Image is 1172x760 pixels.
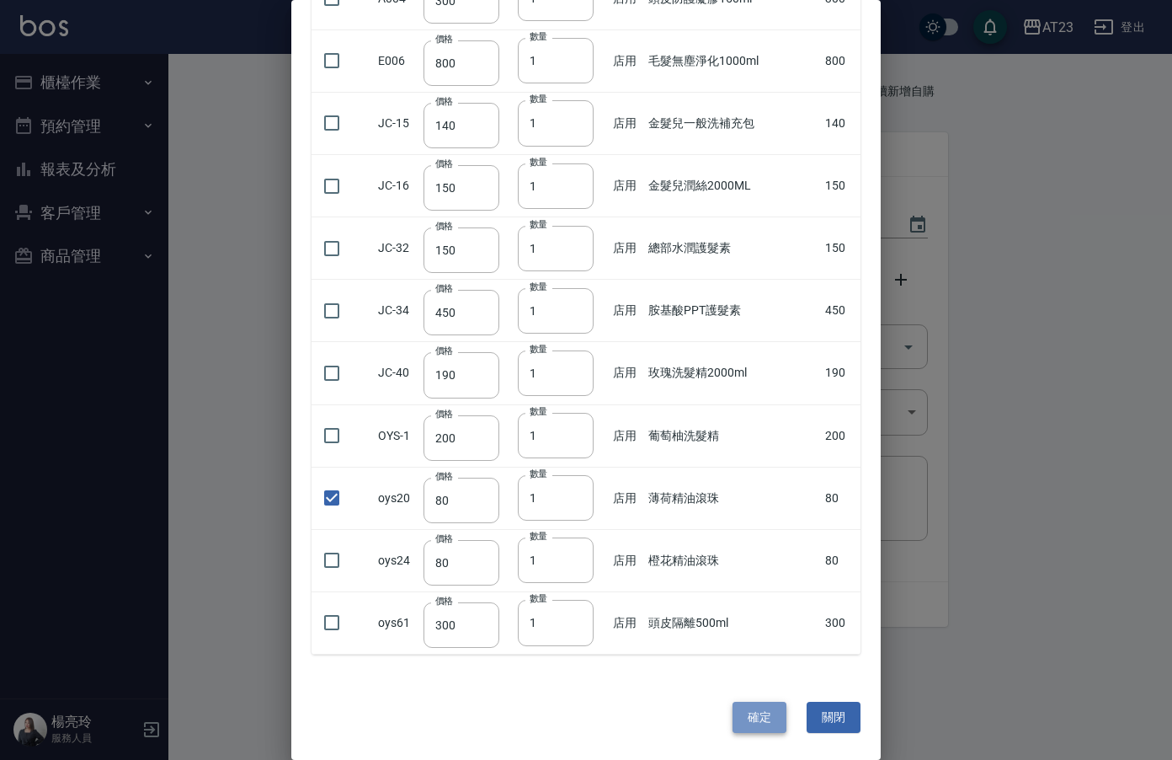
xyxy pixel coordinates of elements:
[530,156,547,169] label: 數量
[821,404,860,467] td: 200
[435,595,453,607] label: 價格
[644,29,820,92] td: 毛髮無塵淨化1000ml
[821,280,860,342] td: 450
[530,405,547,418] label: 數量
[435,470,453,483] label: 價格
[821,155,860,217] td: 150
[435,408,453,420] label: 價格
[644,591,820,654] td: 頭皮隔離500ml
[435,33,453,45] label: 價格
[609,155,645,217] td: 店用
[807,702,860,733] button: 關閉
[644,529,820,591] td: 橙花精油滾珠
[609,280,645,342] td: 店用
[530,281,547,293] label: 數量
[435,533,453,545] label: 價格
[821,529,860,591] td: 80
[374,92,419,154] td: JC-15
[644,467,820,529] td: 薄荷精油滾珠
[644,342,820,404] td: 玫瑰洗髮精2000ml
[644,155,820,217] td: 金髮兒潤絲2000ML
[374,29,419,92] td: E006
[374,280,419,342] td: JC-34
[435,345,453,357] label: 價格
[821,342,860,404] td: 190
[530,93,547,105] label: 數量
[821,92,860,154] td: 140
[374,217,419,280] td: JC-32
[374,591,419,654] td: oys61
[374,155,419,217] td: JC-16
[609,217,645,280] td: 店用
[374,467,419,529] td: oys20
[821,591,860,654] td: 300
[644,217,820,280] td: 總部水潤護髮素
[374,529,419,591] td: oys24
[609,92,645,154] td: 店用
[435,95,453,108] label: 價格
[374,342,419,404] td: JC-40
[530,30,547,43] label: 數量
[821,217,860,280] td: 150
[644,92,820,154] td: 金髮兒一般洗補充包
[609,591,645,654] td: 店用
[530,530,547,543] label: 數量
[435,158,453,170] label: 價格
[530,343,547,356] label: 數量
[644,404,820,467] td: 葡萄柚洗髮精
[644,280,820,342] td: 胺基酸PPT護髮素
[821,29,860,92] td: 800
[732,702,786,733] button: 確定
[821,467,860,529] td: 80
[530,468,547,480] label: 數量
[374,404,419,467] td: OYS-1
[609,342,645,404] td: 店用
[435,282,453,295] label: 價格
[609,529,645,591] td: 店用
[435,220,453,233] label: 價格
[609,467,645,529] td: 店用
[530,592,547,605] label: 數量
[609,29,645,92] td: 店用
[609,404,645,467] td: 店用
[530,218,547,231] label: 數量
